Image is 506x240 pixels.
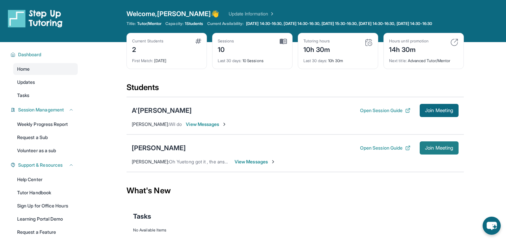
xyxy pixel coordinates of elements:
a: Sign Up for Office Hours [13,200,78,212]
span: Support & Resources [18,162,63,168]
img: card [365,38,373,46]
a: Help Center [13,174,78,185]
span: First Match : [132,58,153,63]
a: Learning Portal Demo [13,213,78,225]
button: Open Session Guide [360,145,410,151]
a: Home [13,63,78,75]
div: Hours until promotion [389,38,429,44]
img: Chevron-Right [222,122,227,127]
div: [DATE] [132,54,201,63]
span: Oh Yuetong got it , the answer is 345 [169,159,247,164]
div: A'[PERSON_NAME] [132,106,192,115]
span: View Messages [235,158,276,165]
span: Welcome, [PERSON_NAME] 👋 [126,9,219,18]
div: Current Students [132,38,163,44]
span: [PERSON_NAME] : [132,159,169,164]
div: 10h 30m [303,44,330,54]
button: Join Meeting [420,141,459,155]
img: card [280,38,287,44]
img: Chevron-Right [270,159,276,164]
a: Tasks [13,89,78,101]
a: Request a Feature [13,226,78,238]
img: card [450,38,458,46]
span: Updates [17,79,35,85]
span: Dashboard [18,51,42,58]
div: 14h 30m [389,44,429,54]
div: [PERSON_NAME] [132,143,186,153]
img: card [195,38,201,44]
a: [DATE] 14:30-16:30, [DATE] 14:30-16:30, [DATE] 15:30-16:30, [DATE] 14:30-16:30, [DATE] 14:30-16:30 [245,21,434,26]
span: Home [17,66,30,72]
span: [DATE] 14:30-16:30, [DATE] 14:30-16:30, [DATE] 15:30-16:30, [DATE] 14:30-16:30, [DATE] 14:30-16:30 [246,21,432,26]
a: Updates [13,76,78,88]
div: 10 Sessions [218,54,287,63]
button: Open Session Guide [360,107,410,114]
div: Students [126,82,464,97]
div: No Available Items [133,228,457,233]
img: Chevron Right [268,11,275,17]
span: Join Meeting [425,108,453,112]
button: chat-button [483,217,501,235]
span: Join Meeting [425,146,453,150]
span: 1 Students [185,21,203,26]
div: What's New [126,176,464,205]
span: Capacity: [165,21,183,26]
span: [PERSON_NAME] : [132,121,169,127]
button: Support & Resources [15,162,74,168]
div: Advanced Tutor/Mentor [389,54,458,63]
span: Wil do [169,121,182,127]
a: Weekly Progress Report [13,118,78,130]
div: Sessions [218,38,234,44]
span: Tasks [17,92,29,99]
span: Next title : [389,58,407,63]
a: Update Information [229,11,275,17]
button: Join Meeting [420,104,459,117]
span: Tutor/Mentor [137,21,161,26]
div: 2 [132,44,163,54]
span: Current Availability: [207,21,243,26]
span: View Messages [186,121,227,128]
div: 10h 30m [303,54,373,63]
span: Last 30 days : [218,58,241,63]
span: Session Management [18,107,64,113]
a: Tutor Handbook [13,187,78,199]
a: Request a Sub [13,132,78,143]
div: 10 [218,44,234,54]
img: logo [8,9,63,28]
div: Tutoring hours [303,38,330,44]
button: Session Management [15,107,74,113]
span: Last 30 days : [303,58,327,63]
button: Dashboard [15,51,74,58]
span: Tasks [133,212,151,221]
a: Volunteer as a sub [13,145,78,156]
span: Title: [126,21,136,26]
